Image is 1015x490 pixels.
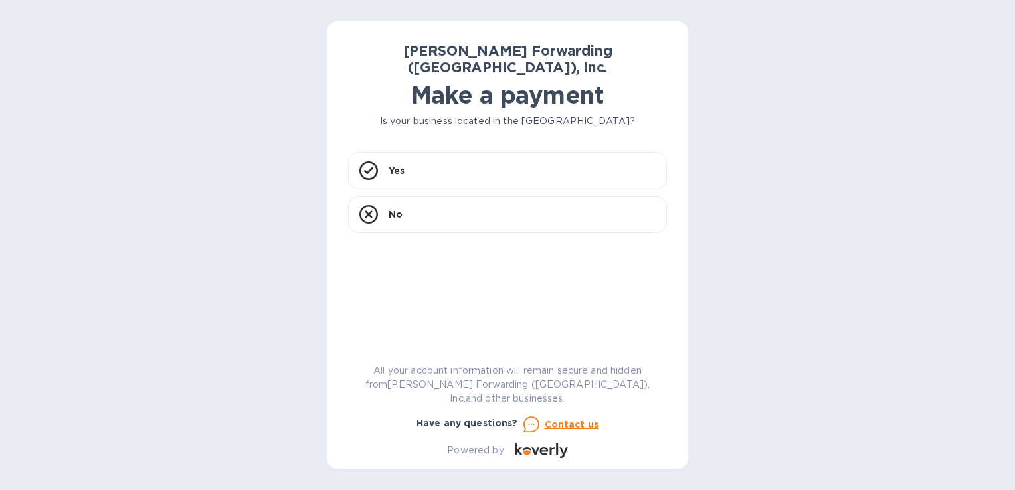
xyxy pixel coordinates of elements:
u: Contact us [545,419,599,430]
p: No [389,208,403,221]
p: All your account information will remain secure and hidden from [PERSON_NAME] Forwarding ([GEOGRA... [348,364,667,406]
b: Have any questions? [416,418,518,428]
p: Powered by [447,444,504,457]
p: Is your business located in the [GEOGRAPHIC_DATA]? [348,114,667,128]
p: Yes [389,164,405,177]
b: [PERSON_NAME] Forwarding ([GEOGRAPHIC_DATA]), Inc. [403,42,612,76]
h1: Make a payment [348,81,667,109]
